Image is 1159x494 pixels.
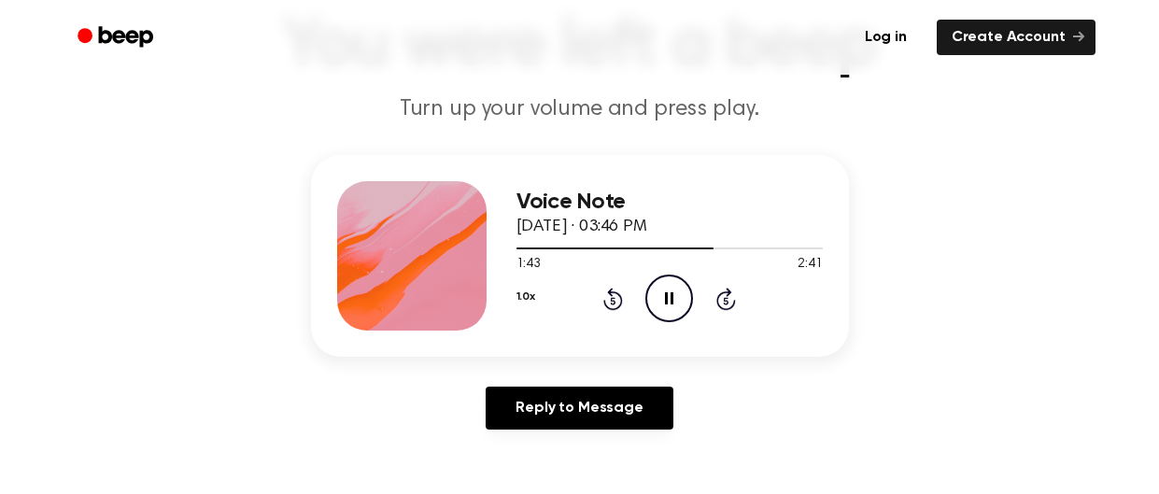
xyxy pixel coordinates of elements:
p: Turn up your volume and press play. [221,94,939,125]
button: 1.0x [516,281,535,313]
span: 2:41 [798,255,822,275]
a: Reply to Message [486,387,672,430]
a: Create Account [937,20,1095,55]
h3: Voice Note [516,190,823,215]
a: Beep [64,20,170,56]
a: Log in [846,16,926,59]
span: [DATE] · 03:46 PM [516,219,647,235]
span: 1:43 [516,255,541,275]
